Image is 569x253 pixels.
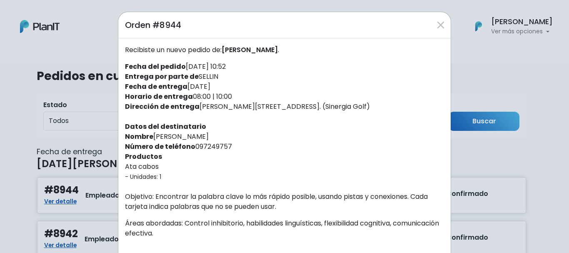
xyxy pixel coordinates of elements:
[125,192,444,212] p: Objetivo: Encontrar la palabra clave lo más rápido posible, usando pistas y conexiones. Cada tarj...
[125,45,444,55] p: Recibiste un nuevo pedido de: .
[125,218,444,238] p: Áreas abordadas: Control inhibitorio, habilidades linguísticas, flexibilidad cognitiva, comunicac...
[125,142,195,151] strong: Número de teléfono
[125,173,161,181] small: - Unidades: 1
[125,92,193,101] strong: Horario de entrega
[125,62,186,71] strong: Fecha del pedido
[434,18,447,32] button: Close
[125,72,218,82] label: SELLIN
[222,45,278,55] span: [PERSON_NAME]
[125,152,162,161] strong: Productos
[125,122,206,131] strong: Datos del destinatario
[125,19,181,31] h5: Orden #8944
[125,72,199,81] strong: Entrega por parte de
[125,102,200,111] strong: Dirección de entrega
[125,132,153,141] strong: Nombre
[125,82,187,91] strong: Fecha de entrega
